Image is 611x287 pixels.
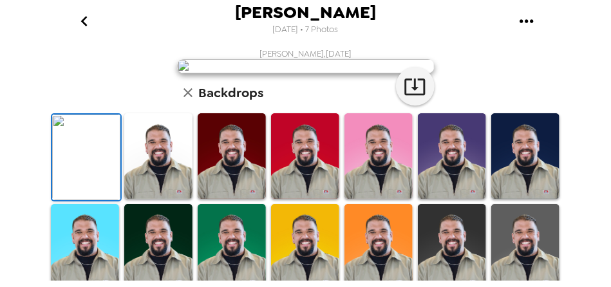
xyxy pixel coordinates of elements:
span: [DATE] • 7 Photos [273,21,339,39]
span: [PERSON_NAME] [235,4,376,21]
span: [PERSON_NAME] , [DATE] [259,48,352,59]
h6: Backdrops [199,82,264,103]
img: Original [52,115,120,200]
img: user [177,59,435,73]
